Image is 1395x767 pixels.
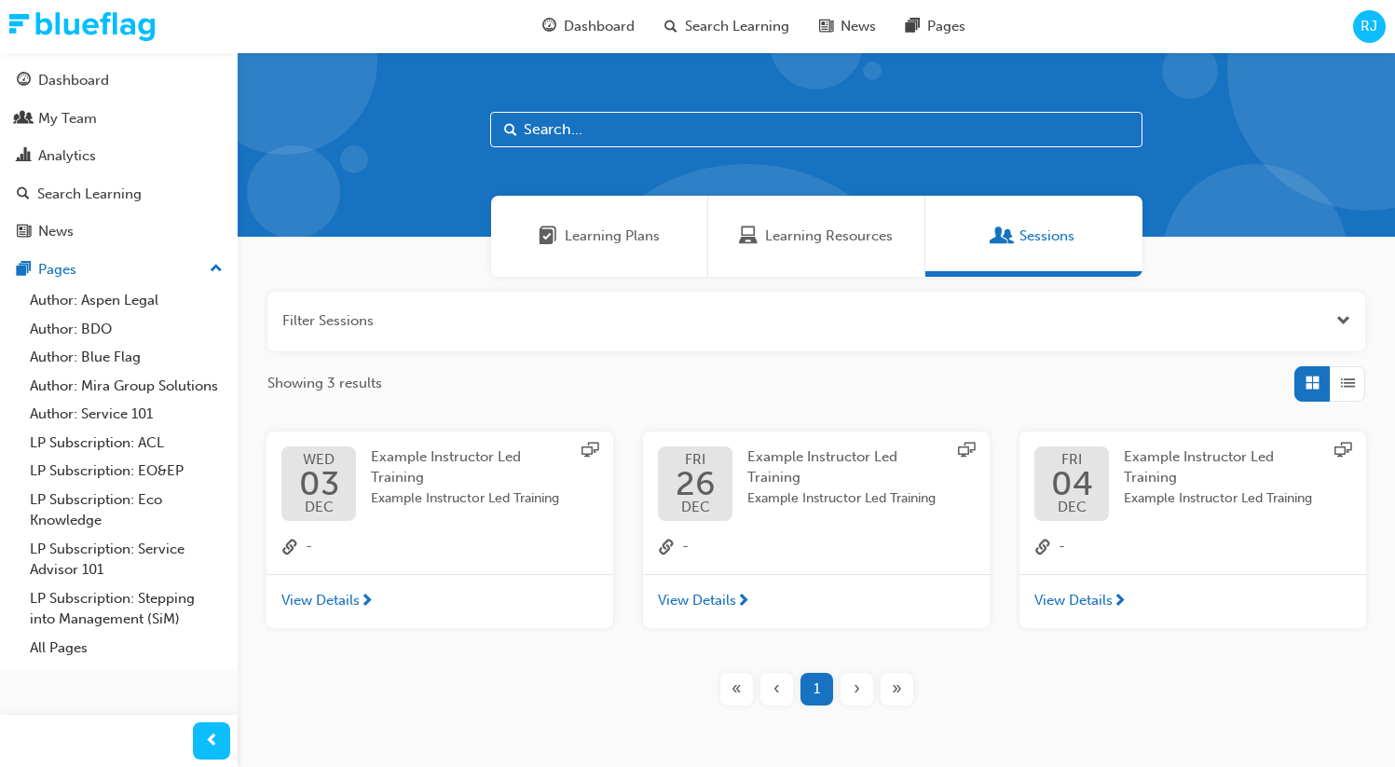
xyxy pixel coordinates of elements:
[906,15,920,38] span: pages-icon
[22,429,230,458] a: LP Subscription: ACL
[22,343,230,372] a: Author: Blue Flag
[1051,467,1093,500] span: 04
[717,673,757,705] button: First page
[281,590,360,611] span: View Details
[1124,488,1321,510] span: Example Instructor Led Training
[1051,500,1093,514] span: DEC
[542,15,556,38] span: guage-icon
[38,70,109,91] div: Dashboard
[22,315,230,344] a: Author: BDO
[22,372,230,401] a: Author: Mira Group Solutions
[38,221,74,242] div: News
[1034,536,1051,560] span: link-icon
[773,678,780,700] span: ‹
[9,12,155,41] img: Trak
[7,60,230,253] button: DashboardMy TeamAnalyticsSearch LearningNews
[892,678,902,700] span: »
[747,488,945,510] span: Example Instructor Led Training
[676,453,716,467] span: FRI
[650,7,804,46] a: search-iconSearch Learning
[1336,310,1350,332] button: Open the filter
[205,730,219,753] span: prev-icon
[371,448,521,486] span: Example Instructor Led Training
[7,102,230,136] a: My Team
[527,7,650,46] a: guage-iconDashboard
[658,446,975,521] a: FRI26DECExample Instructor Led TrainingExample Instructor Led Training
[267,431,613,628] button: WED03DECExample Instructor Led TrainingExample Instructor Led Traininglink-icon-View Details
[658,590,736,611] span: View Details
[299,467,339,500] span: 03
[658,536,675,560] span: link-icon
[643,431,990,628] button: FRI26DECExample Instructor Led TrainingExample Instructor Led Traininglink-icon-View Details
[306,536,312,560] span: -
[927,16,965,37] span: Pages
[1051,453,1093,467] span: FRI
[804,7,891,46] a: news-iconNews
[17,73,31,89] span: guage-icon
[504,119,517,141] span: Search
[22,286,230,315] a: Author: Aspen Legal
[993,226,1012,247] span: Sessions
[676,500,716,514] span: DEC
[281,446,598,521] a: WED03DECExample Instructor Led TrainingExample Instructor Led Training
[1034,446,1351,521] a: FRI04DECExample Instructor Led TrainingExample Instructor Led Training
[1019,226,1074,247] span: Sessions
[1034,590,1113,611] span: View Details
[664,15,677,38] span: search-icon
[299,500,339,514] span: DEC
[682,536,689,560] span: -
[7,253,230,287] button: Pages
[490,112,1142,147] input: Search...
[643,574,990,628] a: View Details
[841,16,876,37] span: News
[564,16,635,37] span: Dashboard
[685,16,789,37] span: Search Learning
[38,259,76,281] div: Pages
[7,177,230,212] a: Search Learning
[757,673,797,705] button: Previous page
[281,536,298,560] span: link-icon
[1019,431,1366,628] button: FRI04DECExample Instructor Led TrainingExample Instructor Led Traininglink-icon-View Details
[7,63,230,98] a: Dashboard
[22,584,230,634] a: LP Subscription: Stepping into Management (SiM)
[819,15,833,38] span: news-icon
[539,226,557,247] span: Learning Plans
[17,186,30,203] span: search-icon
[22,634,230,663] a: All Pages
[708,196,925,277] a: Learning ResourcesLearning Resources
[891,7,980,46] a: pages-iconPages
[22,400,230,429] a: Author: Service 101
[267,373,382,394] span: Showing 3 results
[491,196,708,277] a: Learning PlansLearning Plans
[267,574,613,628] a: View Details
[676,467,716,500] span: 26
[38,145,96,167] div: Analytics
[1124,448,1274,486] span: Example Instructor Led Training
[732,678,742,700] span: «
[210,257,223,281] span: up-icon
[1353,10,1386,43] button: RJ
[765,226,893,247] span: Learning Resources
[22,457,230,486] a: LP Subscription: EO&EP
[22,535,230,584] a: LP Subscription: Service Advisor 101
[837,673,877,705] button: Next page
[958,442,975,462] span: sessionType_ONLINE_URL-icon
[371,488,568,510] span: Example Instructor Led Training
[814,678,820,700] span: 1
[1019,574,1366,628] a: View Details
[1113,594,1127,610] span: next-icon
[17,148,31,165] span: chart-icon
[22,486,230,535] a: LP Subscription: Eco Knowledge
[17,224,31,240] span: news-icon
[925,196,1142,277] a: SessionsSessions
[1306,373,1320,394] span: Grid
[360,594,374,610] span: next-icon
[797,673,837,705] button: Page 1
[1059,536,1065,560] span: -
[739,226,758,247] span: Learning Resources
[37,184,142,205] div: Search Learning
[17,262,31,279] span: pages-icon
